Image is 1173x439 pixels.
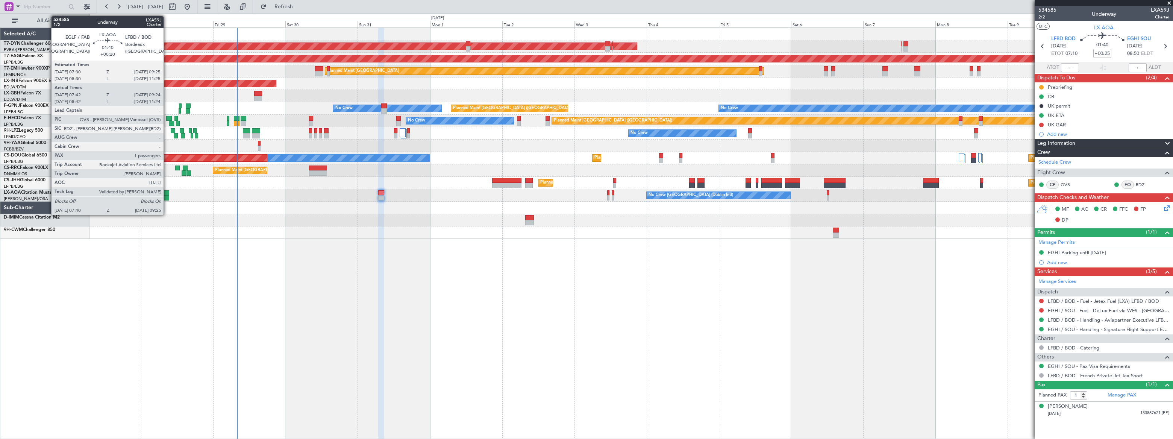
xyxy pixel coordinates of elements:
span: Crew [1037,148,1050,157]
span: ELDT [1141,50,1153,58]
span: Services [1037,267,1057,276]
span: MF [1062,206,1069,213]
div: EGHI Parking until [DATE] [1048,249,1106,256]
div: Tue 2 [502,21,574,27]
div: Planned Maint [GEOGRAPHIC_DATA] [327,65,399,77]
span: All Aircraft [20,18,79,23]
span: 2/2 [1038,14,1056,20]
span: Dispatch [1037,288,1058,296]
div: Sat 30 [285,21,358,27]
span: Charter [1151,14,1169,20]
a: T7-EAGLFalcon 8X [4,54,43,58]
span: Leg Information [1037,139,1075,148]
a: LFPB/LBG [4,122,23,127]
div: Planned Maint [GEOGRAPHIC_DATA] ([GEOGRAPHIC_DATA]) [554,115,672,126]
span: T7-DYN [4,41,21,46]
span: Pax [1037,381,1046,389]
a: 9H-YAAGlobal 5000 [4,141,46,145]
span: Charter [1037,334,1055,343]
a: EGHI / SOU - Pax Visa Requirements [1048,363,1130,369]
a: EGHI / SOU - Fuel - DeLux Fuel via WFS - [GEOGRAPHIC_DATA] / SOU [1048,307,1169,314]
span: (1/1) [1146,228,1157,236]
a: LFPB/LBG [4,109,23,115]
div: Fri 29 [213,21,285,27]
div: CB [1048,93,1054,100]
div: Thu 28 [141,21,213,27]
a: LFPB/LBG [4,159,23,164]
span: LX-GBH [4,91,20,96]
span: LXA59J [1151,6,1169,14]
a: Manage Permits [1038,239,1075,246]
a: EDLW/DTM [4,84,26,90]
span: (1/1) [1146,380,1157,388]
a: LFBD / BOD - Fuel - Jetex Fuel (LXA) LFBD / BOD [1048,298,1159,304]
a: LFBD / BOD - Catering [1048,345,1099,351]
div: Planned Maint [GEOGRAPHIC_DATA] ([GEOGRAPHIC_DATA]) [594,152,713,164]
label: Planned PAX [1038,392,1067,399]
a: T7-DYNChallenger 604 [4,41,53,46]
input: --:-- [1061,63,1079,72]
span: LFBD BOD [1051,35,1076,43]
a: EDLW/DTM [4,97,26,102]
a: CS-RRCFalcon 900LX [4,166,48,170]
div: Planned Maint [GEOGRAPHIC_DATA] ([GEOGRAPHIC_DATA]) [540,177,659,188]
div: [DATE] [91,15,104,21]
a: DNMM/LOS [4,171,27,177]
span: LX-AOA [4,190,21,195]
div: Wed 3 [574,21,647,27]
a: Schedule Crew [1038,159,1071,166]
a: Manage PAX [1108,392,1136,399]
button: UTC [1037,23,1050,30]
span: [DATE] [1051,43,1067,50]
div: FO [1121,181,1134,189]
a: F-GPNJFalcon 900EX [4,103,48,108]
span: FP [1140,206,1146,213]
span: Dispatch To-Dos [1037,74,1075,82]
input: Trip Number [23,1,66,12]
span: 9H-YAA [4,141,21,145]
span: Others [1037,353,1054,362]
a: 9H-LPZLegacy 500 [4,128,43,133]
div: UK permit [1048,103,1070,109]
span: Refresh [268,4,300,9]
div: Sat 6 [791,21,863,27]
div: No Crew [335,103,353,114]
a: RDZ [1136,181,1153,188]
span: F-GPNJ [4,103,20,108]
span: EGHI SOU [1127,35,1151,43]
span: (3/5) [1146,267,1157,275]
div: [DATE] [431,15,444,21]
span: FFC [1119,206,1128,213]
a: FCBB/BZV [4,146,24,152]
div: No Crew [630,128,648,139]
div: No Crew [408,115,425,126]
span: 01:40 [1096,41,1108,49]
span: [DATE] [1048,411,1061,416]
div: CP [1046,181,1059,189]
span: DP [1062,217,1068,224]
div: No Crew [721,103,738,114]
div: Planned Maint [GEOGRAPHIC_DATA] ([GEOGRAPHIC_DATA]) [1031,177,1149,188]
a: QVS [1061,181,1078,188]
a: LFBD / BOD - French Private Jet Tax Short [1048,372,1143,379]
a: LFPB/LBG [4,184,23,189]
div: Add new [1047,131,1169,137]
a: LX-AOACitation Mustang [4,190,58,195]
div: Thu 4 [647,21,719,27]
span: 9H-LPZ [4,128,19,133]
span: ATOT [1047,64,1059,71]
a: CS-DOUGlobal 6500 [4,153,47,158]
a: LFBD / BOD - Handling - Aviapartner Executive LFBD****MYhandling*** / BOD [1048,317,1169,323]
span: LX-AOA [1094,24,1114,32]
span: 534585 [1038,6,1056,14]
div: Sun 31 [358,21,430,27]
div: Fri 5 [719,21,791,27]
a: EGHI / SOU - Handling - Signature Flight Support EGHI / SOU [1048,326,1169,333]
a: LFPB/LBG [4,59,23,65]
a: LX-GBHFalcon 7X [4,91,41,96]
a: LFMD/CEQ [4,134,26,140]
div: Wed 27 [69,21,141,27]
span: T7-EMI [4,66,18,71]
span: F-HECD [4,116,20,120]
span: T7-EAGL [4,54,22,58]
